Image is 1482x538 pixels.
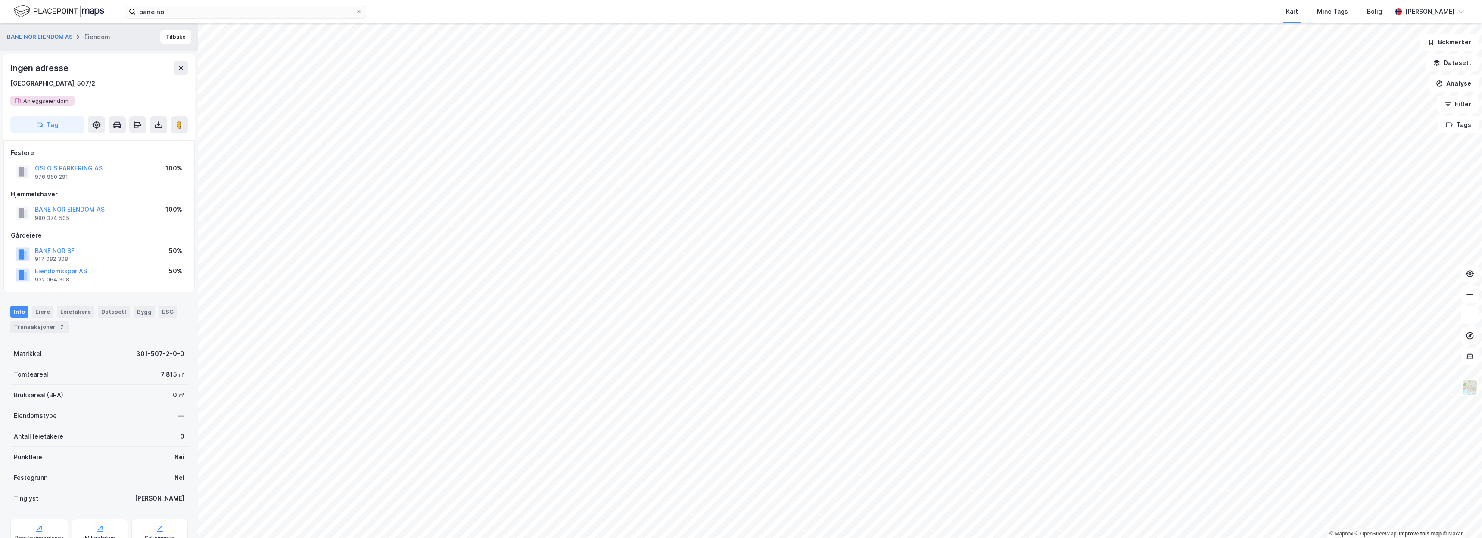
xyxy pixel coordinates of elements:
div: 7 [57,323,66,331]
button: Bokmerker [1420,34,1479,51]
div: Tinglyst [14,493,38,504]
div: 932 064 308 [35,276,69,283]
div: Ingen adresse [10,61,70,75]
div: Mine Tags [1317,6,1348,17]
div: 50% [169,266,182,276]
div: Bolig [1367,6,1382,17]
div: Leietakere [57,306,94,317]
div: Kart [1286,6,1298,17]
div: Eiere [32,306,53,317]
img: logo.f888ab2527a4732fd821a326f86c7f29.svg [14,4,104,19]
div: Festegrunn [14,473,47,483]
img: Z [1462,379,1478,396]
div: Tomteareal [14,369,48,380]
div: Info [10,306,28,317]
button: BANE NOR EIENDOM AS [7,33,75,41]
button: Tilbake [160,30,191,44]
iframe: Chat Widget [1439,497,1482,538]
div: Kontrollprogram for chat [1439,497,1482,538]
div: Bygg [134,306,155,317]
div: 0 [180,431,184,442]
button: Filter [1437,96,1479,113]
div: ESG [159,306,177,317]
div: 980 374 505 [35,215,69,222]
a: OpenStreetMap [1355,531,1397,537]
div: Gårdeiere [11,230,187,241]
a: Mapbox [1329,531,1353,537]
input: Søk på adresse, matrikkel, gårdeiere, leietakere eller personer [136,5,355,18]
button: Datasett [1426,54,1479,71]
div: Datasett [98,306,130,317]
div: Bruksareal (BRA) [14,390,63,400]
div: Festere [11,148,187,158]
div: 0 ㎡ [173,390,184,400]
div: 917 082 308 [35,256,68,263]
div: Punktleie [14,452,42,462]
div: 100% [165,163,182,173]
div: Antall leietakere [14,431,63,442]
div: Hjemmelshaver [11,189,187,199]
div: 301-507-2-0-0 [136,349,184,359]
div: 100% [165,204,182,215]
div: 976 950 291 [35,173,68,180]
div: Eiendomstype [14,411,57,421]
button: Tag [10,116,84,133]
button: Tags [1438,116,1479,133]
div: Nei [174,452,184,462]
div: [PERSON_NAME] [1405,6,1454,17]
a: Improve this map [1399,531,1442,537]
div: Matrikkel [14,349,42,359]
div: [PERSON_NAME] [135,493,184,504]
div: [GEOGRAPHIC_DATA], 507/2 [10,78,95,89]
button: Analyse [1429,75,1479,92]
div: Nei [174,473,184,483]
div: 7 815 ㎡ [161,369,184,380]
div: Eiendom [84,32,110,42]
div: 50% [169,246,182,256]
div: Transaksjoner [10,321,69,333]
div: — [178,411,184,421]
